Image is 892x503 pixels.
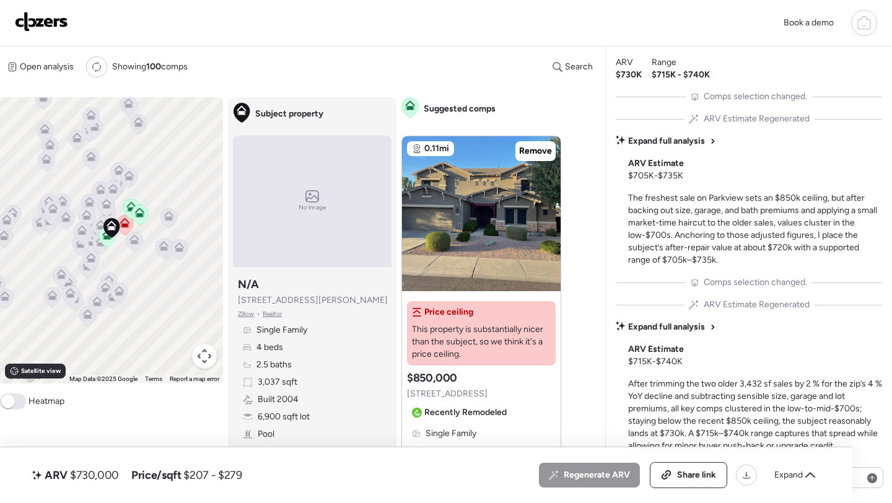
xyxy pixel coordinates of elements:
span: $730,000 [70,468,119,483]
span: Price ceiling [424,306,473,318]
a: Terms [145,375,162,382]
a: Open this area in Google Maps (opens a new window) [3,367,44,383]
span: 5 beds [426,445,452,457]
span: Comps selection changed. [704,90,807,103]
span: Subject property [255,108,323,120]
span: $207 - $279 [183,468,242,483]
span: Single Family [256,324,307,336]
h3: N/A [238,277,259,292]
span: Regenerate ARV [564,469,630,481]
span: Built 2004 [258,393,299,406]
span: No image [299,203,326,212]
span: Pool [258,428,274,440]
span: Showing comps [112,61,188,73]
span: Satellite view [21,366,61,376]
span: The freshest sale on Parkview sets an $850k ceiling, but after backing out size, garage, and bath... [628,193,877,265]
span: Open analysis [20,61,74,73]
span: 3,037 sqft [258,376,297,388]
span: [STREET_ADDRESS] [407,388,488,400]
span: Heatmap [28,395,64,408]
span: Recently Remodeled [424,406,507,419]
span: ARV Estimate [628,343,684,356]
span: 0.11mi [424,142,449,155]
span: Share link [677,469,716,481]
img: Logo [15,12,68,32]
span: 4 beds [256,341,283,354]
span: $705K - $735K [628,170,683,182]
span: Expand [774,469,803,481]
span: Price/sqft [131,468,181,483]
span: $715K - $740K [628,356,683,368]
span: 100 [146,61,161,72]
span: ARV [45,468,68,483]
span: ARV Estimate [628,157,684,170]
span: Single Family [426,427,476,440]
span: 2.5 baths [256,359,292,371]
img: Google [3,367,44,383]
span: [STREET_ADDRESS][PERSON_NAME] [238,294,388,307]
span: $730K [616,69,642,81]
h3: $850,000 [407,370,457,385]
span: Comps selection changed. [704,276,807,289]
span: Expand full analysis [628,135,705,147]
span: ARV Estimate Regenerated [704,113,810,125]
span: $715K - $740K [652,69,710,81]
span: After trimming the two older 3,432 sf sales by 2 % for the zip’s 4 % YoY decline and subtracting ... [628,378,882,451]
span: Remove [519,145,552,157]
span: + 1 [457,445,466,457]
span: Range [652,56,676,69]
span: Zillow [238,309,255,319]
span: This property is substantially nicer than the subject, so we think it's a price ceiling. [412,323,551,361]
span: 6,900 sqft lot [258,411,310,423]
span: Book a demo [784,17,834,28]
span: ARV [616,56,633,69]
a: Report a map error [170,375,219,382]
span: Search [565,61,593,73]
span: Suggested comps [424,103,496,115]
button: Map camera controls [192,344,217,369]
span: Map Data ©2025 Google [69,375,138,382]
span: ARV Estimate Regenerated [704,299,810,311]
span: Realtor [263,309,282,319]
span: Expand full analysis [628,321,705,333]
span: • [257,309,260,319]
